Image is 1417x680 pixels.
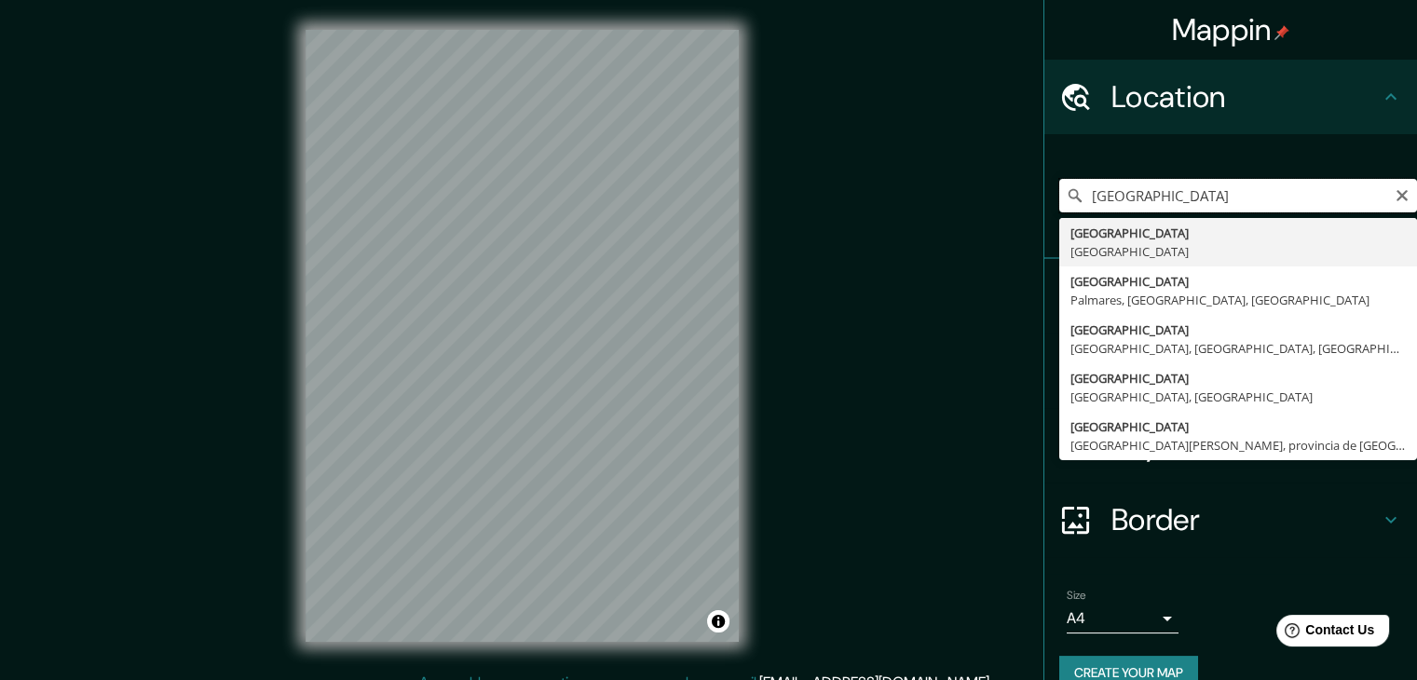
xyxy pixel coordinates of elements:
div: Location [1044,60,1417,134]
button: Clear [1395,185,1410,203]
div: Pins [1044,259,1417,333]
div: [GEOGRAPHIC_DATA], [GEOGRAPHIC_DATA] [1070,388,1406,406]
div: Layout [1044,408,1417,483]
div: [GEOGRAPHIC_DATA] [1070,272,1406,291]
div: Style [1044,333,1417,408]
div: [GEOGRAPHIC_DATA] [1070,369,1406,388]
canvas: Map [306,30,739,642]
h4: Border [1111,501,1380,538]
h4: Mappin [1172,11,1290,48]
div: Border [1044,483,1417,557]
iframe: Help widget launcher [1251,607,1397,660]
h4: Layout [1111,427,1380,464]
div: [GEOGRAPHIC_DATA] [1070,417,1406,436]
div: [GEOGRAPHIC_DATA] [1070,320,1406,339]
label: Size [1067,588,1086,604]
h4: Location [1111,78,1380,116]
div: [GEOGRAPHIC_DATA] [1070,224,1406,242]
div: [GEOGRAPHIC_DATA] [1070,242,1406,261]
button: Toggle attribution [707,610,729,632]
img: pin-icon.png [1274,25,1289,40]
div: [GEOGRAPHIC_DATA][PERSON_NAME], provincia de [GEOGRAPHIC_DATA][PERSON_NAME], [GEOGRAPHIC_DATA] [1070,436,1406,455]
div: A4 [1067,604,1179,633]
div: [GEOGRAPHIC_DATA], [GEOGRAPHIC_DATA], [GEOGRAPHIC_DATA] [1070,339,1406,358]
input: Pick your city or area [1059,179,1417,212]
div: Palmares, [GEOGRAPHIC_DATA], [GEOGRAPHIC_DATA] [1070,291,1406,309]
